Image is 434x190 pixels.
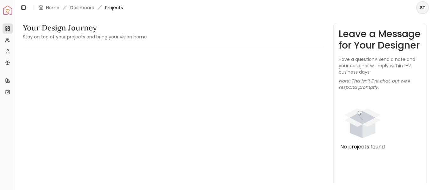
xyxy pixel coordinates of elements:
div: No projects found [339,143,386,151]
span: Projects [105,4,123,11]
h3: Your Design Journey [23,23,147,33]
small: Stay on top of your projects and bring your vision home [23,34,147,40]
a: Home [46,4,59,11]
a: Dashboard [70,4,94,11]
nav: breadcrumb [38,4,123,11]
button: ST [416,1,429,14]
div: animation [339,95,386,143]
p: Have a question? Send a note and your designer will reply within 1–2 business days. [339,56,421,75]
p: Note: This isn’t live chat, but we’ll respond promptly. [339,78,421,90]
span: ST [417,2,428,13]
img: Spacejoy Logo [3,6,12,15]
a: Spacejoy [3,6,12,15]
h3: Leave a Message for Your Designer [339,28,421,51]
